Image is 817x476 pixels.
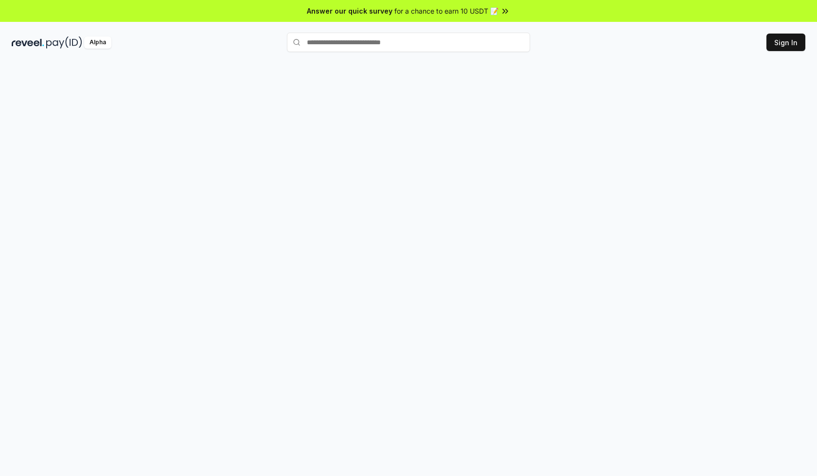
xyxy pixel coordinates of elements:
[12,36,44,49] img: reveel_dark
[394,6,498,16] span: for a chance to earn 10 USDT 📝
[307,6,392,16] span: Answer our quick survey
[84,36,111,49] div: Alpha
[46,36,82,49] img: pay_id
[766,34,805,51] button: Sign In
